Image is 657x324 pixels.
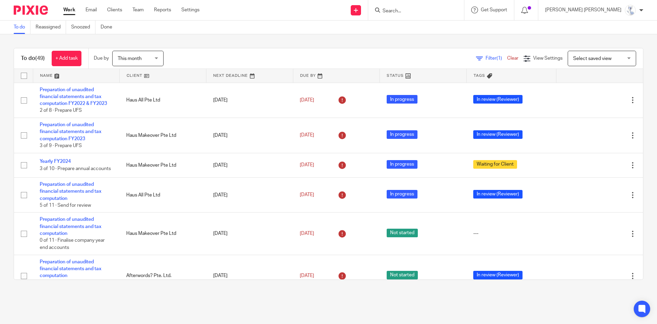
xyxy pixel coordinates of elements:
[545,7,621,13] p: [PERSON_NAME] [PERSON_NAME]
[387,130,417,139] span: In progress
[481,8,507,12] span: Get Support
[206,213,293,255] td: [DATE]
[107,7,122,13] a: Clients
[40,143,82,148] span: 3 of 9 · Prepare UFS
[473,160,517,169] span: Waiting for Client
[387,160,417,169] span: In progress
[473,95,523,104] span: In review (Reviewer)
[119,83,206,118] td: Haus All Pte Ltd
[40,182,101,201] a: Preparation of unaudited financial statements and tax computation
[14,21,30,34] a: To do
[300,163,314,168] span: [DATE]
[206,255,293,297] td: [DATE]
[474,74,485,77] span: Tags
[533,56,563,61] span: View Settings
[382,8,443,14] input: Search
[206,83,293,118] td: [DATE]
[625,5,636,16] img: images.jfif
[507,56,518,61] a: Clear
[300,133,314,138] span: [DATE]
[300,98,314,103] span: [DATE]
[119,255,206,297] td: Afterwords? Pte. Ltd.
[473,130,523,139] span: In review (Reviewer)
[119,177,206,213] td: Haus All Pte Ltd
[387,229,418,237] span: Not started
[71,21,95,34] a: Snoozed
[573,56,611,61] span: Select saved view
[119,213,206,255] td: Haus Makeover Pte Ltd
[63,7,75,13] a: Work
[181,7,199,13] a: Settings
[40,87,107,106] a: Preparation of unaudited financial statements and tax computation FY2022 & FY2023
[52,51,81,66] a: + Add task
[473,230,549,237] div: ---
[154,7,171,13] a: Reports
[40,203,91,208] span: 5 of 11 · Send for review
[300,231,314,236] span: [DATE]
[387,95,417,104] span: In progress
[35,56,45,61] span: (49)
[21,55,45,62] h1: To do
[40,260,101,278] a: Preparation of unaudited financial statements and tax computation
[40,108,82,113] span: 2 of 8 · Prepare UFS
[118,56,142,61] span: This month
[86,7,97,13] a: Email
[206,177,293,213] td: [DATE]
[473,190,523,199] span: In review (Reviewer)
[101,21,117,34] a: Done
[40,122,101,141] a: Preparation of unaudited financial statements and tax computation FY2023
[206,153,293,177] td: [DATE]
[40,238,105,250] span: 0 of 11 · Finalise company year end accounts
[36,21,66,34] a: Reassigned
[40,159,71,164] a: Yearly FY2024
[300,193,314,197] span: [DATE]
[40,166,111,171] span: 3 of 10 · Prepare annual accounts
[119,153,206,177] td: Haus Makeover Pte Ltd
[473,271,523,279] span: In review (Reviewer)
[497,56,502,61] span: (1)
[206,118,293,153] td: [DATE]
[94,55,109,62] p: Due by
[40,217,101,236] a: Preparation of unaudited financial statements and tax computation
[132,7,144,13] a: Team
[300,273,314,278] span: [DATE]
[119,118,206,153] td: Haus Makeover Pte Ltd
[387,271,418,279] span: Not started
[14,5,48,15] img: Pixie
[486,56,507,61] span: Filter
[387,190,417,199] span: In progress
